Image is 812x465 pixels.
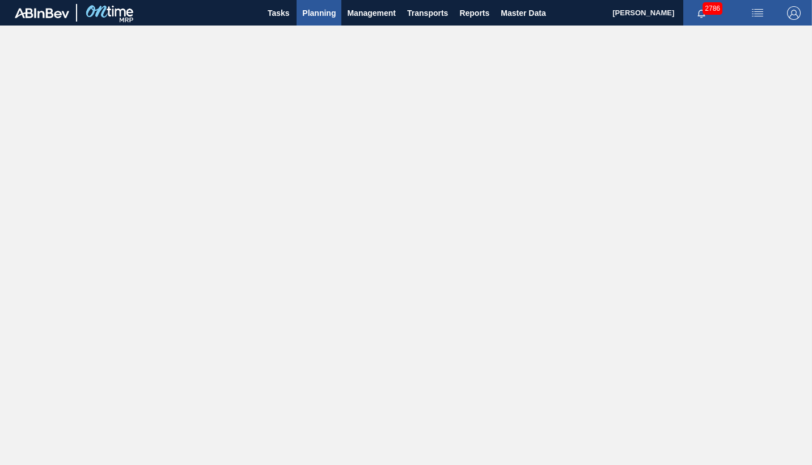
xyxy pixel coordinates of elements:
span: Reports [459,6,489,20]
img: Logout [787,6,801,20]
span: Management [347,6,396,20]
span: Transports [407,6,448,20]
img: TNhmsLtSVTkK8tSr43FrP2fwEKptu5GPRR3wAAAABJRU5ErkJggg== [15,8,69,18]
span: 2786 [703,2,722,15]
img: userActions [751,6,764,20]
span: Master Data [501,6,545,20]
button: Notifications [683,5,720,21]
span: Planning [302,6,336,20]
span: Tasks [266,6,291,20]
